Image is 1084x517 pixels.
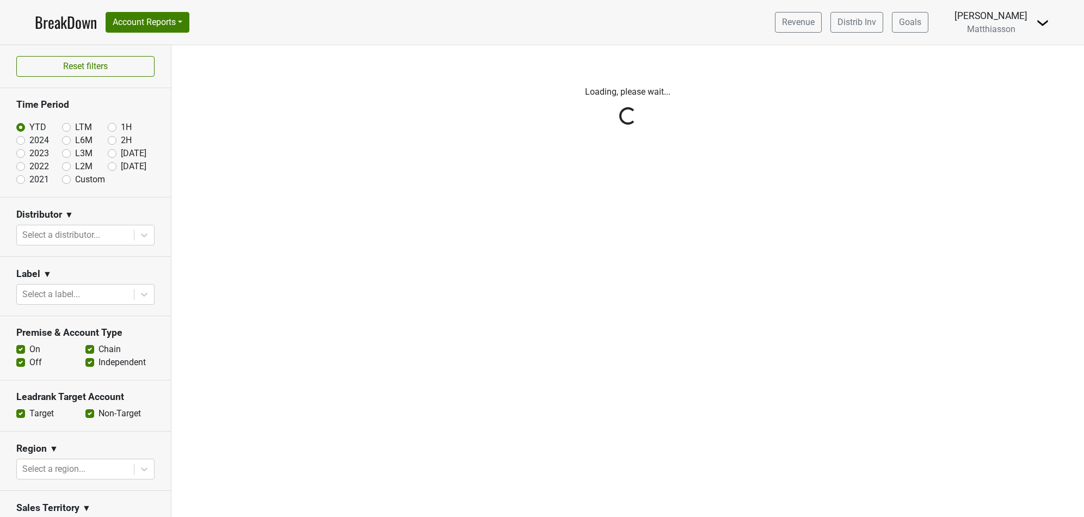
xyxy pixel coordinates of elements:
a: Revenue [775,12,822,33]
a: BreakDown [35,11,97,34]
span: Matthiasson [967,24,1015,34]
button: Account Reports [106,12,189,33]
div: [PERSON_NAME] [954,9,1027,23]
a: Goals [892,12,928,33]
a: Distrib Inv [830,12,883,33]
img: Dropdown Menu [1036,16,1049,29]
p: Loading, please wait... [326,85,930,99]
